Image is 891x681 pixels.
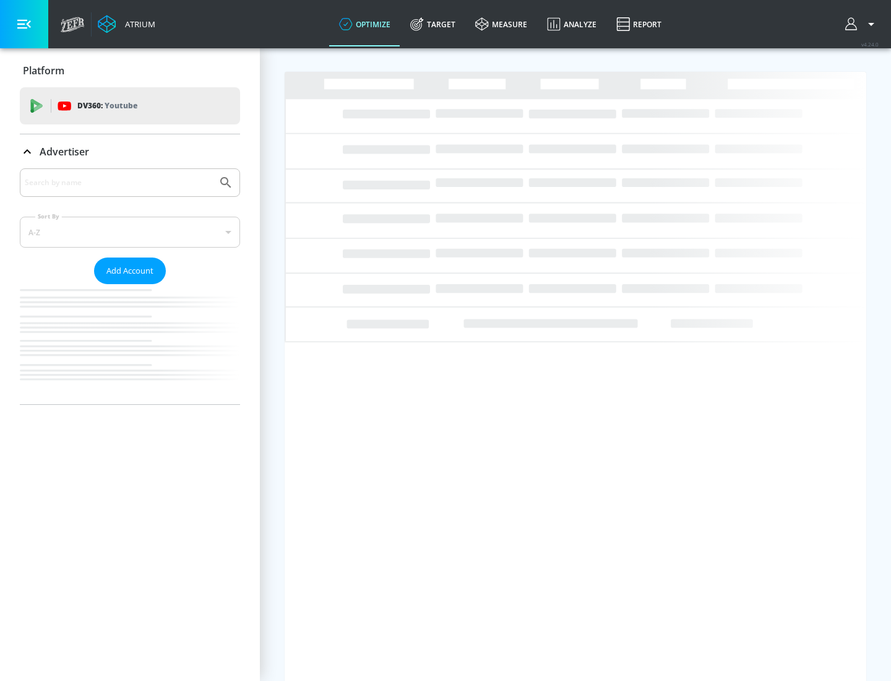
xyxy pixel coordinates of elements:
[329,2,400,46] a: optimize
[20,168,240,404] div: Advertiser
[25,175,212,191] input: Search by name
[537,2,606,46] a: Analyze
[20,284,240,404] nav: list of Advertiser
[20,134,240,169] div: Advertiser
[465,2,537,46] a: measure
[105,99,137,112] p: Youtube
[606,2,671,46] a: Report
[23,64,64,77] p: Platform
[400,2,465,46] a: Target
[40,145,89,158] p: Advertiser
[35,212,62,220] label: Sort By
[77,99,137,113] p: DV360:
[20,217,240,248] div: A-Z
[20,53,240,88] div: Platform
[861,41,879,48] span: v 4.24.0
[94,258,166,284] button: Add Account
[106,264,153,278] span: Add Account
[20,87,240,124] div: DV360: Youtube
[120,19,155,30] div: Atrium
[98,15,155,33] a: Atrium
